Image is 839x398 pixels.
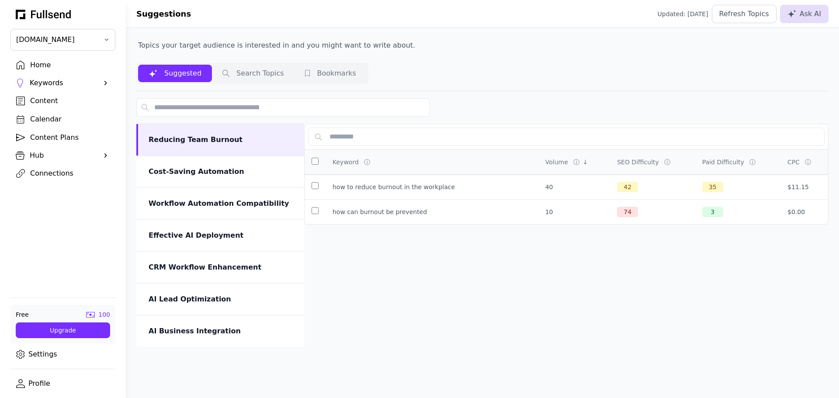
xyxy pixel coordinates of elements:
div: Reducing Team Burnout [149,135,294,145]
div: how can burnout be prevented [333,208,427,216]
div: 100 [98,310,110,319]
div: CPC [787,158,800,166]
div: 3 [702,207,723,217]
div: Hub [30,150,96,161]
div: Paid Difficulty [702,158,744,166]
a: Connections [10,166,115,181]
button: [DOMAIN_NAME] [10,29,115,51]
div: Updated: [DATE] [658,10,708,18]
button: Search Topics [212,65,295,82]
a: Profile [10,376,115,391]
a: Content Plans [10,130,115,145]
div: Effective AI Deployment [149,230,294,241]
div: Keyword [333,158,359,166]
div: how to reduce burnout in the workplace [333,183,455,191]
div: ⓘ [805,158,813,166]
button: Upgrade [16,322,110,338]
a: Content [10,93,115,108]
div: ⓘ [573,158,581,166]
div: CRM Workflow Enhancement [149,262,294,273]
a: Home [10,58,115,73]
div: ⓘ [364,158,372,166]
span: [DOMAIN_NAME] [16,35,97,45]
div: 74 [617,207,638,217]
button: Suggested [138,65,212,82]
div: $0.00 [787,208,821,216]
button: Bookmarks [295,65,367,82]
button: Ask AI [780,5,829,23]
div: Workflow Automation Compatibility [149,198,294,209]
div: ⓘ [749,158,757,166]
div: SEO Difficulty [617,158,659,166]
div: Connections [30,168,110,179]
div: Free [16,310,29,319]
div: Keywords [30,78,96,88]
div: 42 [617,182,638,192]
div: ↓ [583,158,588,166]
div: Ask AI [787,9,821,19]
div: 35 [702,182,723,192]
div: AI Business Integration [149,326,294,336]
div: Cost-Saving Automation [149,166,294,177]
div: Volume [545,158,568,166]
div: Refresh Topics [719,9,769,19]
div: $11.15 [787,183,821,191]
a: Settings [10,347,115,362]
h1: Suggestions [136,8,191,20]
div: ⓘ [664,158,672,166]
div: AI Lead Optimization [149,294,294,305]
button: Refresh Topics [712,5,777,23]
div: Calendar [30,114,110,125]
div: Content Plans [30,132,110,143]
p: Topics your target audience is interested in and you might want to write about. [136,38,417,52]
div: Home [30,60,110,70]
div: Upgrade [23,326,103,335]
a: Calendar [10,112,115,127]
div: 10 [545,208,603,216]
div: Content [30,96,110,106]
div: 40 [545,183,603,191]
